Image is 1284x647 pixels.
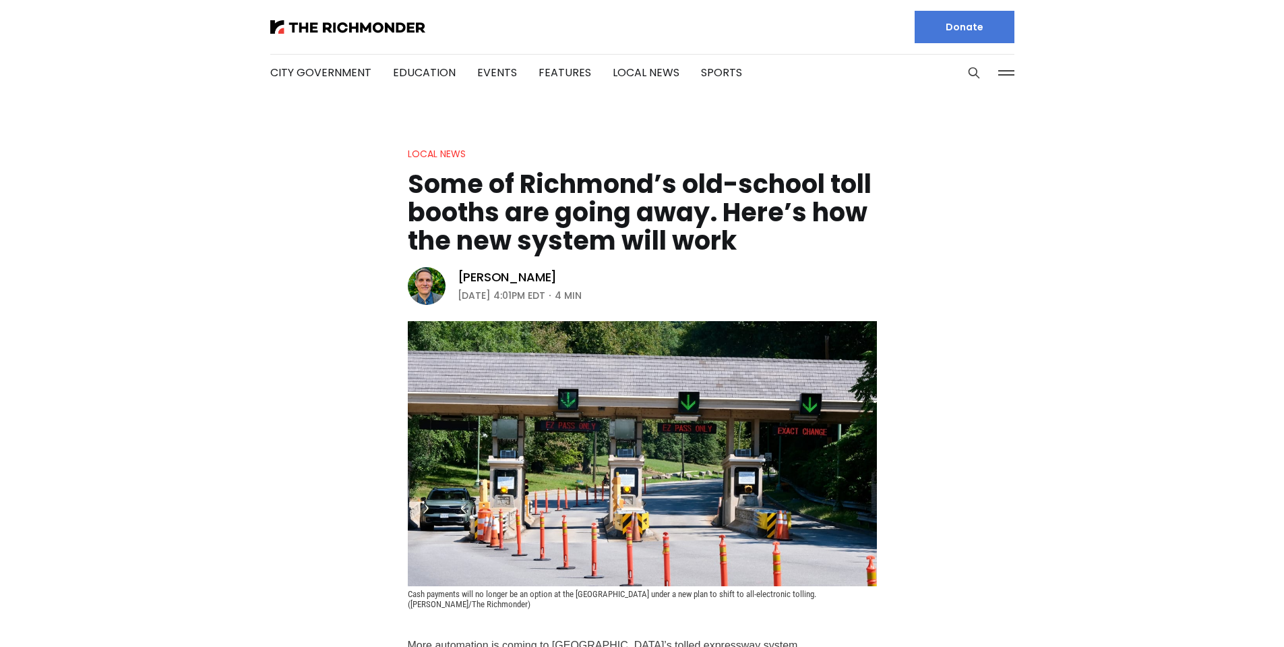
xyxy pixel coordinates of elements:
[458,287,545,304] time: [DATE] 4:01PM EDT
[393,65,456,80] a: Education
[539,65,591,80] a: Features
[270,65,371,80] a: City Government
[408,267,446,305] img: Graham Moomaw
[408,589,818,609] span: Cash payments will no longer be an option at the [GEOGRAPHIC_DATA] under a new plan to shift to a...
[408,170,877,255] h1: Some of Richmond’s old-school toll booths are going away. Here’s how the new system will work
[408,321,877,586] img: Some of Richmond’s old-school toll booths are going away. Here’s how the new system will work
[915,11,1014,43] a: Donate
[408,147,466,161] a: Local News
[1170,581,1284,647] iframe: portal-trigger
[458,269,557,285] a: [PERSON_NAME]
[701,65,742,80] a: Sports
[613,65,679,80] a: Local News
[270,20,425,34] img: The Richmonder
[477,65,517,80] a: Events
[555,287,582,304] span: 4 min
[964,63,984,83] button: Search this site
